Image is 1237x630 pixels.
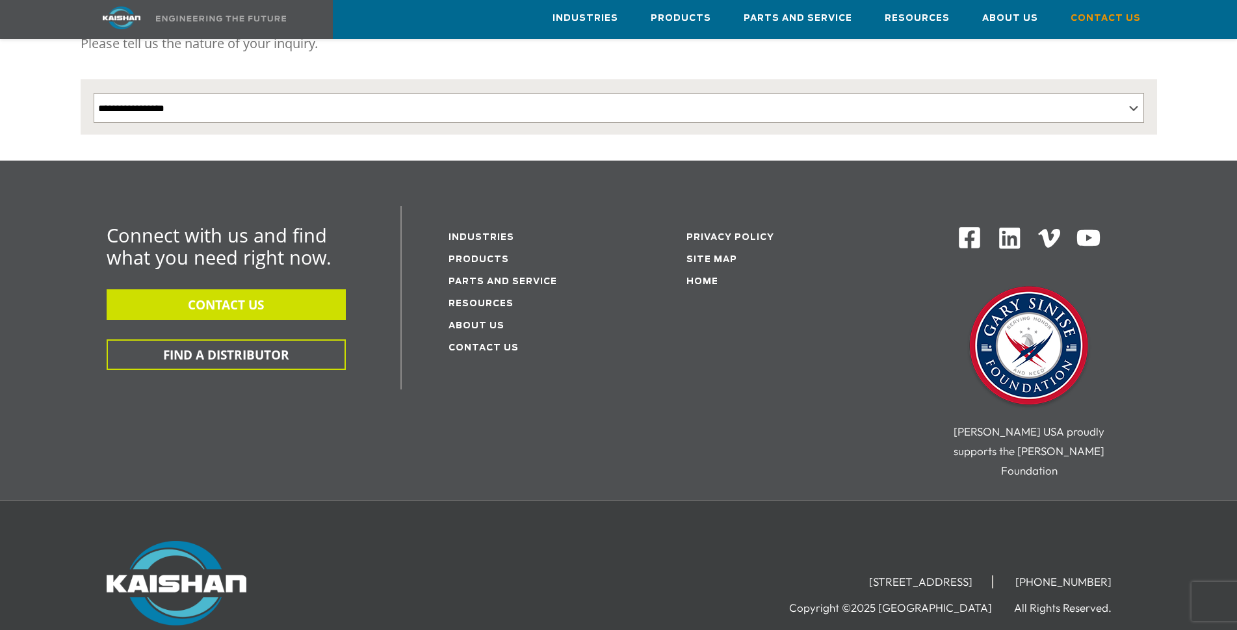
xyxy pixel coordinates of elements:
[651,11,711,26] span: Products
[449,322,504,330] a: About Us
[997,226,1022,251] img: Linkedin
[107,339,346,370] button: FIND A DISTRIBUTOR
[686,233,774,242] a: Privacy Policy
[1076,226,1101,251] img: Youtube
[553,11,618,26] span: Industries
[449,256,509,264] a: Products
[449,300,514,308] a: Resources
[982,11,1038,26] span: About Us
[744,11,852,26] span: Parts and Service
[982,1,1038,36] a: About Us
[850,575,993,588] li: [STREET_ADDRESS]
[885,11,950,26] span: Resources
[107,289,346,320] button: CONTACT US
[107,222,332,270] span: Connect with us and find what you need right now.
[1071,11,1141,26] span: Contact Us
[885,1,950,36] a: Resources
[449,233,514,242] a: Industries
[553,1,618,36] a: Industries
[107,541,246,625] img: Kaishan
[651,1,711,36] a: Products
[81,31,1157,57] p: Please tell us the nature of your inquiry.
[156,16,286,21] img: Engineering the future
[73,7,170,29] img: kaishan logo
[686,278,718,286] a: Home
[449,344,519,352] a: Contact Us
[957,226,982,250] img: Facebook
[996,575,1131,588] li: [PHONE_NUMBER]
[449,278,557,286] a: Parts and service
[789,601,1011,614] li: Copyright ©2025 [GEOGRAPHIC_DATA]
[954,425,1104,477] span: [PERSON_NAME] USA proudly supports the [PERSON_NAME] Foundation
[964,282,1094,412] img: Gary Sinise Foundation
[744,1,852,36] a: Parts and Service
[1014,601,1131,614] li: All Rights Reserved.
[686,256,737,264] a: Site Map
[1071,1,1141,36] a: Contact Us
[1038,229,1060,248] img: Vimeo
